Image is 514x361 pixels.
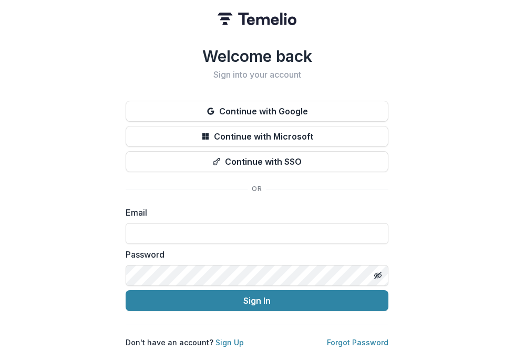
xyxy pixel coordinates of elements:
[126,248,382,261] label: Password
[126,206,382,219] label: Email
[126,151,388,172] button: Continue with SSO
[126,101,388,122] button: Continue with Google
[327,338,388,347] a: Forgot Password
[215,338,244,347] a: Sign Up
[126,47,388,66] h1: Welcome back
[126,126,388,147] button: Continue with Microsoft
[126,337,244,348] p: Don't have an account?
[369,267,386,284] button: Toggle password visibility
[218,13,296,25] img: Temelio
[126,290,388,311] button: Sign In
[126,70,388,80] h2: Sign into your account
